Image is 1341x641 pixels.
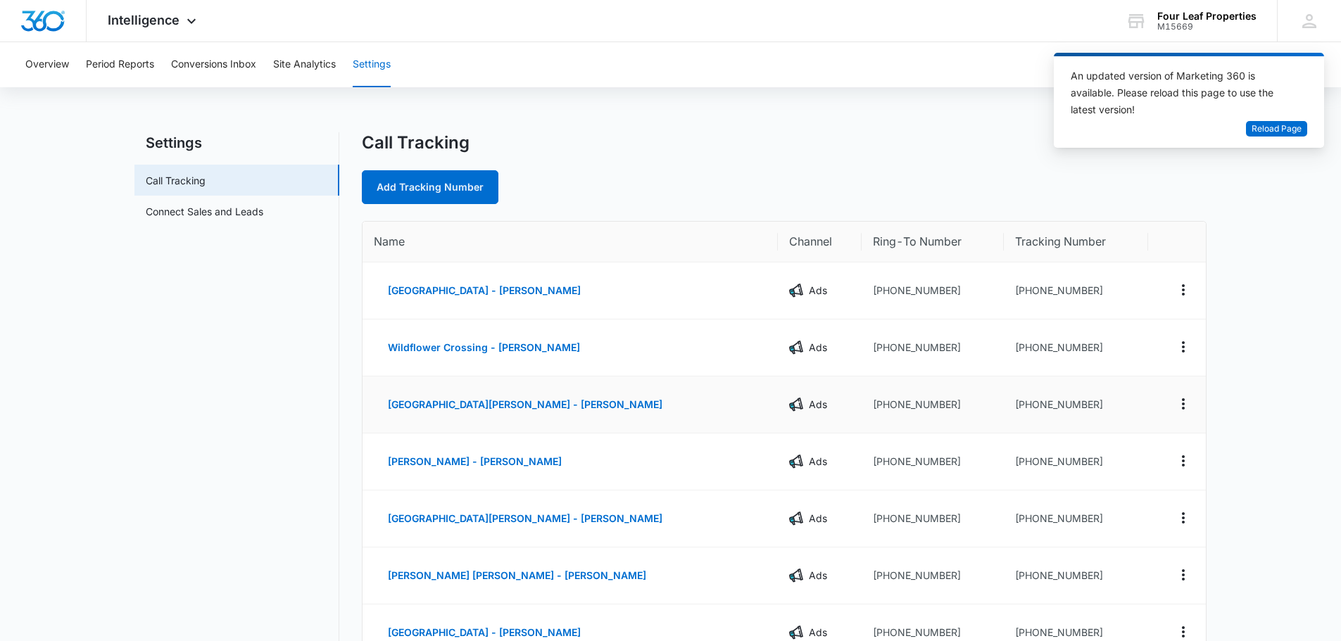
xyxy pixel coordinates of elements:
p: Ads [809,511,827,526]
button: Settings [353,42,391,87]
img: Ads [789,455,803,469]
button: [PERSON_NAME] [PERSON_NAME] - [PERSON_NAME] [374,559,660,592]
div: account name [1157,11,1257,22]
h2: Settings [134,132,339,153]
td: [PHONE_NUMBER] [1004,547,1149,604]
img: Ads [789,569,803,583]
p: Ads [809,397,827,412]
button: [PERSON_NAME] - [PERSON_NAME] [374,445,576,478]
td: [PHONE_NUMBER] [862,262,1004,319]
button: Period Reports [86,42,154,87]
td: [PHONE_NUMBER] [1004,490,1149,547]
button: Actions [1172,336,1195,358]
td: [PHONE_NUMBER] [862,376,1004,433]
td: [PHONE_NUMBER] [1004,433,1149,490]
td: [PHONE_NUMBER] [1004,319,1149,376]
a: Call Tracking [146,173,206,188]
p: Ads [809,568,827,583]
span: Reload Page [1252,122,1302,136]
img: Ads [789,284,803,298]
button: Actions [1172,279,1195,301]
th: Tracking Number [1004,222,1149,262]
span: Intelligence [108,13,180,27]
td: [PHONE_NUMBER] [862,547,1004,604]
a: Connect Sales and Leads [146,204,263,219]
button: Actions [1172,450,1195,472]
button: [GEOGRAPHIC_DATA][PERSON_NAME] - [PERSON_NAME] [374,502,676,535]
p: Ads [809,283,827,298]
button: Overview [25,42,69,87]
button: [GEOGRAPHIC_DATA][PERSON_NAME] - [PERSON_NAME] [374,388,676,421]
td: [PHONE_NUMBER] [1004,262,1149,319]
button: Actions [1172,393,1195,415]
div: An updated version of Marketing 360 is available. Please reload this page to use the latest version! [1071,68,1290,118]
th: Ring-To Number [862,222,1004,262]
img: Ads [789,398,803,412]
button: Reload Page [1246,121,1307,137]
th: Name [363,222,778,262]
td: [PHONE_NUMBER] [862,319,1004,376]
button: Conversions Inbox [171,42,256,87]
img: Ads [789,341,803,355]
img: Ads [789,512,803,526]
img: Ads [789,626,803,640]
button: Site Analytics [273,42,336,87]
a: Add Tracking Number [362,170,498,204]
p: Ads [809,340,827,355]
button: Wildflower Crossing - [PERSON_NAME] [374,331,594,364]
button: Actions [1172,564,1195,586]
td: [PHONE_NUMBER] [862,433,1004,490]
td: [PHONE_NUMBER] [1004,376,1149,433]
td: [PHONE_NUMBER] [862,490,1004,547]
p: Ads [809,625,827,640]
button: [GEOGRAPHIC_DATA] - [PERSON_NAME] [374,274,595,307]
h1: Call Tracking [362,132,470,153]
button: Actions [1172,507,1195,529]
div: account id [1157,22,1257,32]
p: Ads [809,454,827,469]
th: Channel [778,222,862,262]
